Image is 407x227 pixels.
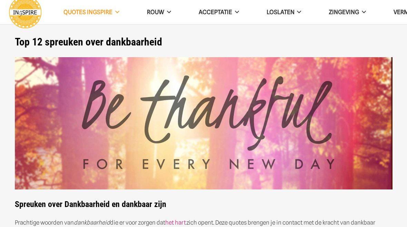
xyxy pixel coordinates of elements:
[147,9,164,16] span: ROUW
[15,36,393,48] h1: Top 12 spreuken over dankbaarheid
[199,9,232,16] span: Acceptatie
[63,9,112,16] span: QUOTES INGSPIRE
[50,3,133,21] a: QUOTES INGSPIRE
[253,3,315,21] a: Loslaten
[15,57,393,190] img: De mooiste spreuken van Ingspire over Dankbaarheid en Dankbaar zijn
[185,3,253,21] a: Acceptatie
[329,9,359,16] span: Zingeving
[15,57,393,209] strong: Spreuken over Dankbaarheid en dankbaar zijn
[267,9,295,16] span: Loslaten
[74,219,110,226] em: dankbaarheid
[133,3,185,21] a: ROUW
[315,3,380,21] a: Zingeving
[165,219,186,226] a: het hart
